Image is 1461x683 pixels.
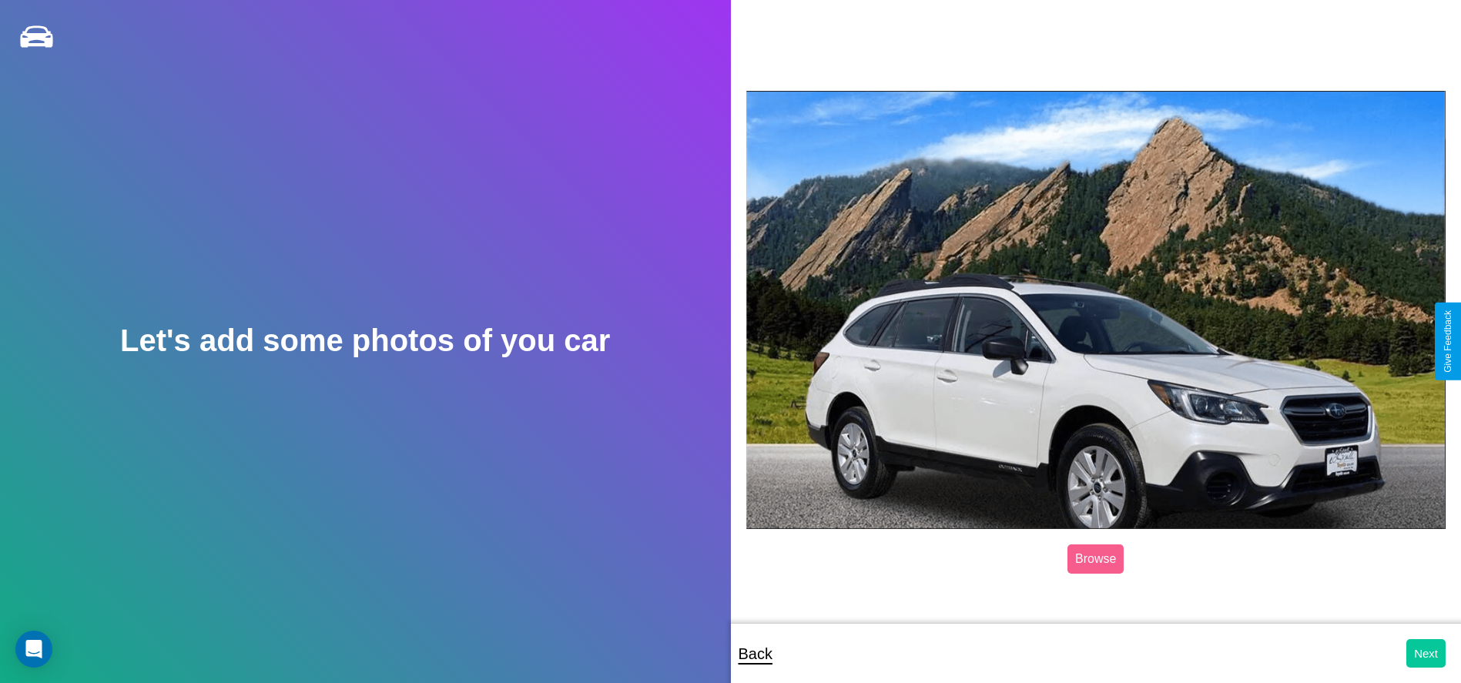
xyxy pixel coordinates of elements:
label: Browse [1067,544,1124,574]
button: Next [1406,639,1446,668]
p: Back [739,640,772,668]
div: Open Intercom Messenger [15,631,52,668]
h2: Let's add some photos of you car [120,323,610,358]
div: Give Feedback [1443,310,1453,373]
img: posted [746,91,1446,529]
